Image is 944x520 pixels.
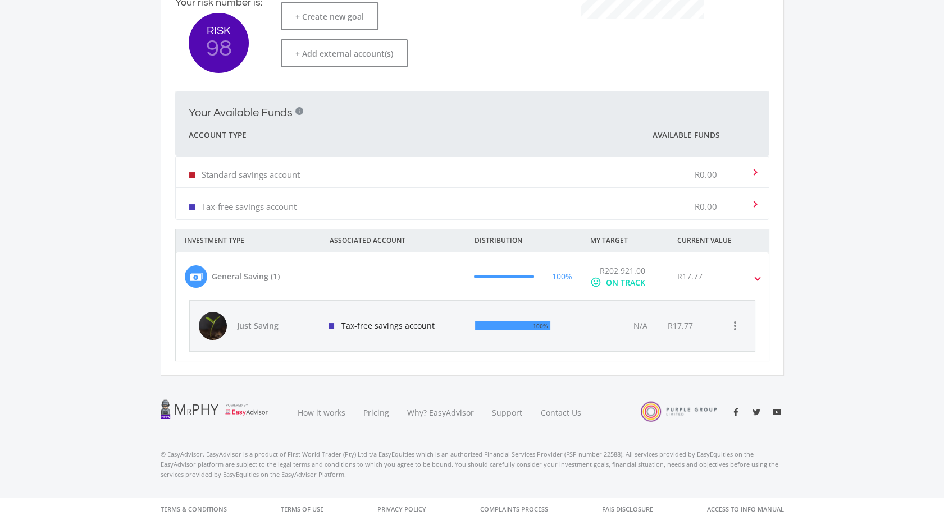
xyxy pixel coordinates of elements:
[653,130,719,141] span: Available Funds
[320,301,467,351] div: Tax-free savings account
[354,394,398,431] a: Pricing
[176,157,769,187] mat-expansion-panel-header: Standard savings account R0.00
[466,229,581,252] div: DISTRIBUTION
[175,91,769,156] mat-expansion-panel-header: Your Available Funds i Account Type Available Funds
[728,319,742,333] i: more_vert
[398,394,483,431] a: Why? EasyAdvisor
[606,277,645,288] div: ON TRACK
[695,169,717,180] p: R0.00
[695,201,717,212] p: R0.00
[724,315,746,337] button: more_vert
[532,394,591,431] a: Contact Us
[677,270,703,282] div: R17.77
[189,128,247,142] span: Account Type
[237,320,316,332] span: Just Saving
[668,229,784,252] div: CURRENT VALUE
[176,188,769,219] mat-expansion-panel-header: Tax-free savings account R0.00
[667,320,692,332] div: R17.77
[189,106,293,119] h2: Your Available Funds
[581,229,668,252] div: MY TARGET
[483,394,532,431] a: Support
[202,169,300,180] p: Standard savings account
[161,449,784,480] p: © EasyAdvisor. EasyAdvisor is a product of First World Trader (Pty) Ltd t/a EasyEquities which is...
[176,229,321,252] div: INVESTMENT TYPE
[633,320,647,331] span: N/A
[202,201,297,212] p: Tax-free savings account
[552,270,572,282] div: 100%
[212,270,280,282] div: General Saving (1)
[176,252,769,300] mat-expansion-panel-header: General Saving (1) 100% R202,921.00 mood ON TRACK R17.77
[176,300,769,361] div: General Saving (1) 100% R202,921.00 mood ON TRACK R17.77
[175,156,769,220] div: Your Available Funds i Account Type Available Funds
[281,2,378,30] button: + Create new goal
[281,39,408,67] button: + Add external account(s)
[321,229,466,252] div: ASSOCIATED ACCOUNT
[600,265,645,276] span: R202,921.00
[189,25,249,36] span: RISK
[289,394,354,431] a: How it works
[530,320,548,332] div: 100%
[189,13,249,73] button: RISK 98
[189,36,249,61] span: 98
[590,277,601,288] i: mood
[295,107,303,115] div: i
